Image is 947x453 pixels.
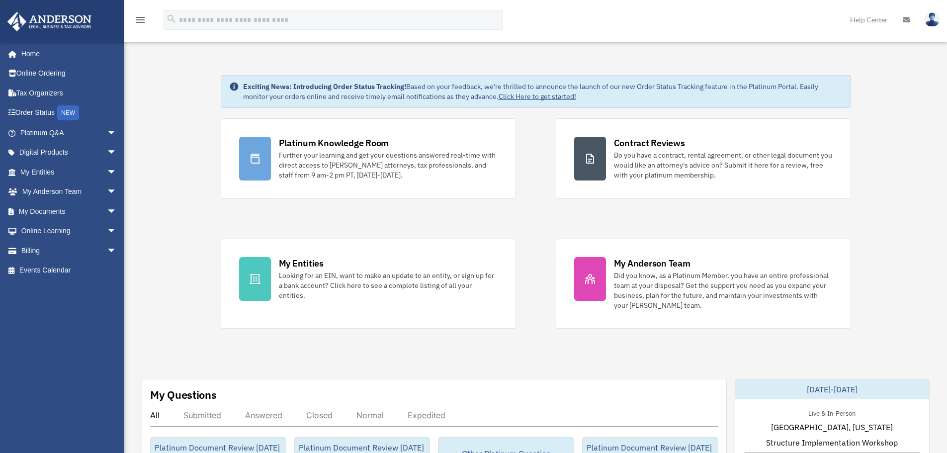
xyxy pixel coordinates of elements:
[766,437,898,449] span: Structure Implementation Workshop
[243,82,406,91] strong: Exciting News: Introducing Order Status Tracking!
[356,410,384,420] div: Normal
[243,82,843,101] div: Based on your feedback, we're thrilled to announce the launch of our new Order Status Tracking fe...
[150,387,217,402] div: My Questions
[134,14,146,26] i: menu
[245,410,282,420] div: Answered
[107,182,127,202] span: arrow_drop_down
[556,239,851,329] a: My Anderson Team Did you know, as a Platinum Member, you have an entire professional team at your...
[7,201,132,221] a: My Documentsarrow_drop_down
[614,271,833,310] div: Did you know, as a Platinum Member, you have an entire professional team at your disposal? Get th...
[408,410,445,420] div: Expedited
[7,221,132,241] a: Online Learningarrow_drop_down
[107,201,127,222] span: arrow_drop_down
[614,137,685,149] div: Contract Reviews
[499,92,576,101] a: Click Here to get started!
[4,12,94,31] img: Anderson Advisors Platinum Portal
[107,143,127,163] span: arrow_drop_down
[57,105,79,120] div: NEW
[107,123,127,143] span: arrow_drop_down
[279,257,324,270] div: My Entities
[556,118,851,199] a: Contract Reviews Do you have a contract, rental agreement, or other legal document you would like...
[279,271,498,300] div: Looking for an EIN, want to make an update to an entity, or sign up for a bank account? Click her...
[800,407,863,418] div: Live & In-Person
[166,13,177,24] i: search
[7,162,132,182] a: My Entitiesarrow_drop_down
[614,257,690,270] div: My Anderson Team
[7,103,132,123] a: Order StatusNEW
[279,137,389,149] div: Platinum Knowledge Room
[7,241,132,261] a: Billingarrow_drop_down
[107,241,127,261] span: arrow_drop_down
[279,150,498,180] div: Further your learning and get your questions answered real-time with direct access to [PERSON_NAM...
[7,143,132,163] a: Digital Productsarrow_drop_down
[150,410,160,420] div: All
[7,123,132,143] a: Platinum Q&Aarrow_drop_down
[7,44,127,64] a: Home
[7,64,132,84] a: Online Ordering
[771,421,893,433] span: [GEOGRAPHIC_DATA], [US_STATE]
[7,261,132,280] a: Events Calendar
[183,410,221,420] div: Submitted
[107,221,127,242] span: arrow_drop_down
[221,239,516,329] a: My Entities Looking for an EIN, want to make an update to an entity, or sign up for a bank accoun...
[7,83,132,103] a: Tax Organizers
[614,150,833,180] div: Do you have a contract, rental agreement, or other legal document you would like an attorney's ad...
[7,182,132,202] a: My Anderson Teamarrow_drop_down
[221,118,516,199] a: Platinum Knowledge Room Further your learning and get your questions answered real-time with dire...
[306,410,333,420] div: Closed
[107,162,127,182] span: arrow_drop_down
[925,12,940,27] img: User Pic
[134,17,146,26] a: menu
[735,379,929,399] div: [DATE]-[DATE]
